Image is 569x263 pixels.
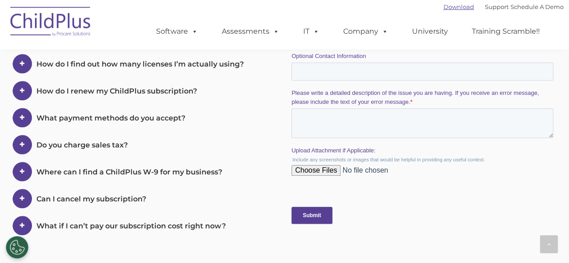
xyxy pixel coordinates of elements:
span: Last name [133,59,160,66]
span: What if I can’t pay our subscription cost right now? [36,222,226,230]
span: Can I cancel my subscription? [36,195,146,203]
a: Assessments [213,22,288,40]
a: University [403,22,457,40]
a: Support [485,3,509,10]
a: Training Scramble!! [463,22,549,40]
a: Software [147,22,207,40]
span: Where can I find a ChildPlus W-9 for my business? [36,168,222,176]
img: ChildPlus by Procare Solutions [6,0,96,45]
a: Download [444,3,474,10]
span: Do you charge sales tax? [36,141,128,149]
a: Schedule A Demo [511,3,564,10]
a: IT [294,22,328,40]
span: How do I find out how many licenses I’m actually using? [36,60,244,68]
button: Cookies Settings [6,236,28,259]
font: | [444,3,564,10]
span: What payment methods do you accept? [36,114,185,122]
span: How do I renew my ChildPlus subscription? [36,87,197,95]
span: Phone number [133,96,171,103]
a: Company [334,22,397,40]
